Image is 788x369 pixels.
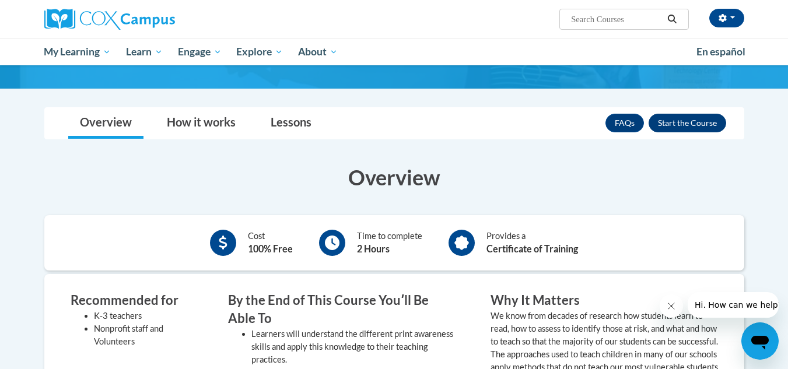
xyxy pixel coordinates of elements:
span: About [298,45,338,59]
a: Overview [68,108,143,139]
a: Lessons [259,108,323,139]
h3: By the End of This Course Youʹll Be Able To [228,291,456,328]
a: Cox Campus [44,9,266,30]
span: Engage [178,45,222,59]
iframe: Button to launch messaging window [741,322,779,360]
div: Provides a [486,230,578,256]
img: Cox Campus [44,9,175,30]
input: Search Courses [570,12,663,26]
span: My Learning [44,45,111,59]
div: Time to complete [357,230,422,256]
h3: Recommended for [71,291,193,310]
b: 2 Hours [357,243,390,254]
b: Certificate of Training [486,243,578,254]
li: Learners will understand the different print awareness skills and apply this knowledge to their t... [251,328,456,366]
span: En español [696,45,745,58]
span: Learn [126,45,163,59]
li: Nonprofit staff and Volunteers [94,322,193,348]
a: Explore [229,38,290,65]
button: Search [663,12,681,26]
span: Explore [236,45,283,59]
a: My Learning [37,38,119,65]
a: Learn [118,38,170,65]
a: FAQs [605,114,644,132]
div: Main menu [27,38,762,65]
a: En español [689,40,753,64]
b: 100% Free [248,243,293,254]
button: Enroll [649,114,726,132]
a: How it works [155,108,247,139]
div: Cost [248,230,293,256]
button: Account Settings [709,9,744,27]
a: About [290,38,345,65]
h3: Overview [44,163,744,192]
iframe: Message from company [688,292,779,318]
h3: Why It Matters [491,291,718,310]
li: K-3 teachers [94,310,193,322]
a: Engage [170,38,229,65]
span: Hi. How can we help? [7,8,94,17]
iframe: Close message [660,294,683,318]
